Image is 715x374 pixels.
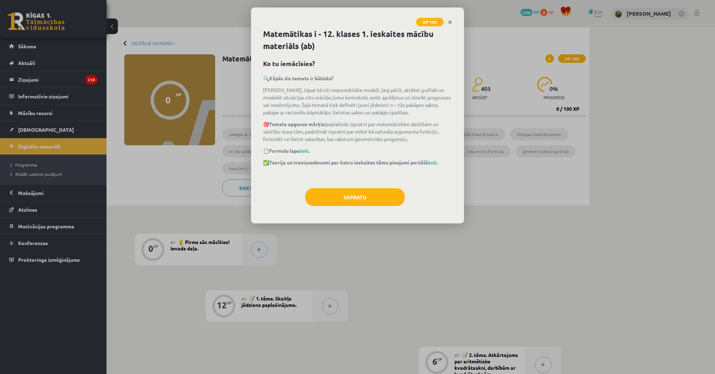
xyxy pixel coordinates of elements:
button: Sapratu [305,188,405,206]
a: Close [444,15,456,29]
p: 📋 [263,147,452,155]
p: 🎯 paplašināt izpratni par matemātiskām darbībām un saistību starp tām, padziļināt izpratni par vi... [263,120,452,143]
b: Kāpēc šis temats ir būtisks? [269,75,333,81]
a: šeit. [300,147,310,154]
p: [PERSON_NAME], tāpat kā citi matemātiskie modeļi, ļauj pētīt, attēlot grafiski un modelēt situāci... [263,86,452,116]
p: ✅ [263,159,452,166]
span: XP 100 [416,18,444,26]
strong: Formulu lapa [269,147,310,154]
b: Temata apguves mērķis: [269,121,326,127]
h1: Matemātikas i - 12. klases 1. ieskaites mācību materiāls (ab) [263,28,452,52]
strong: Teorija un treniņuzdevumi par katru ieskaites tēmu pieejami portālā [269,159,438,166]
h2: Ko tu iemācīsies? [263,59,452,68]
a: šeit. [428,159,438,166]
p: 🔍 [263,75,452,82]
